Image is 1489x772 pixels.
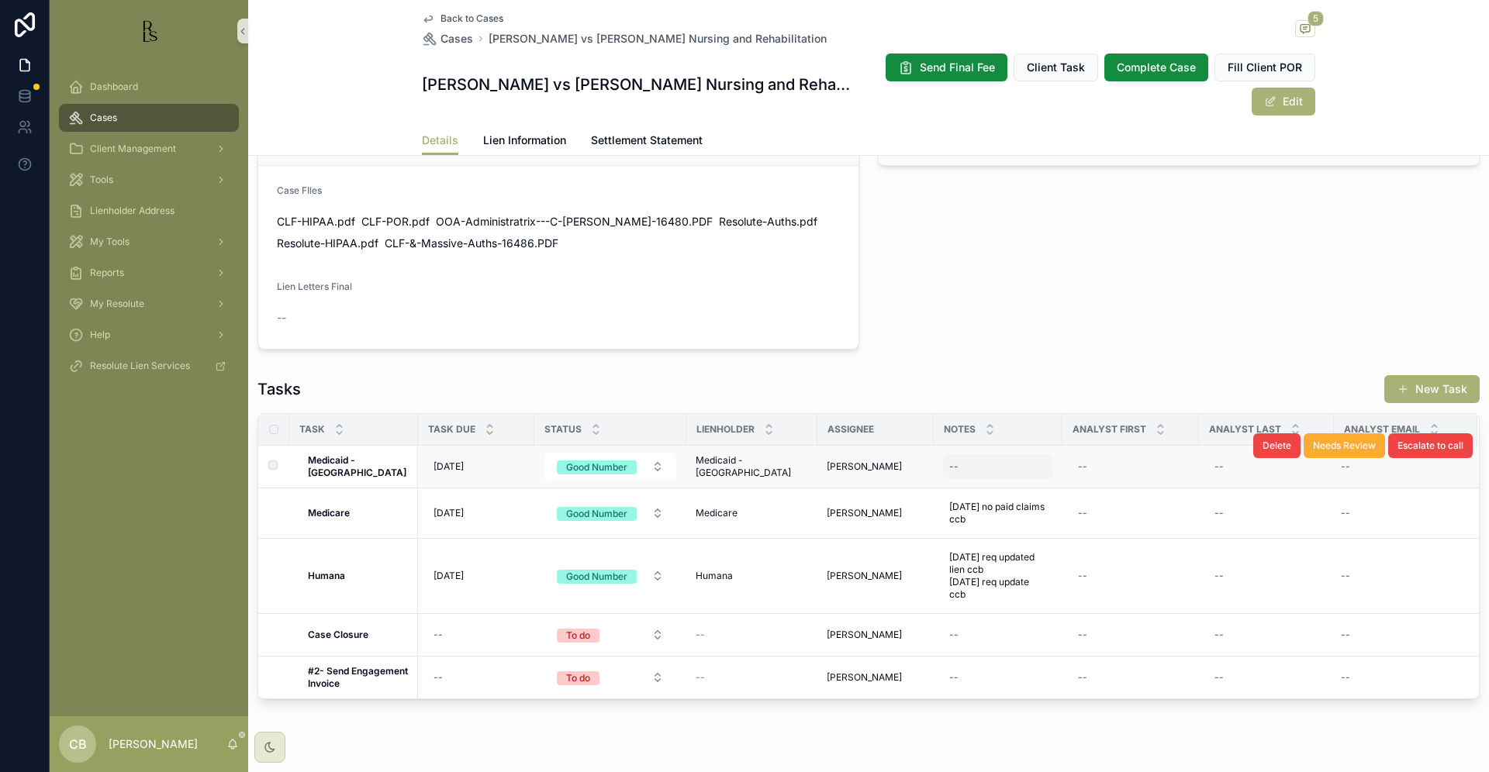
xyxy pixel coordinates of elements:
span: Analyst Email [1344,423,1420,436]
div: -- [1214,507,1224,519]
div: -- [1214,570,1224,582]
a: Medicaid - [GEOGRAPHIC_DATA] [696,454,808,479]
a: Back to Cases [422,12,503,25]
button: Fill Client POR [1214,53,1315,81]
a: Cases [422,31,473,47]
a: Reports [59,259,239,287]
div: -- [434,629,443,641]
a: Select Button [544,498,677,528]
a: My Resolute [59,290,239,318]
a: -- [1208,622,1325,647]
button: Escalate to call [1388,433,1473,458]
a: -- [427,622,525,647]
a: -- [427,665,525,690]
span: Analyst Last [1209,423,1281,436]
button: Needs Review [1304,433,1385,458]
a: [PERSON_NAME] [827,507,924,519]
span: My Tools [90,236,130,248]
span: Lienholder Address [90,205,174,217]
strong: Medicaid - [GEOGRAPHIC_DATA] [308,454,406,478]
span: Status [544,423,582,436]
a: Case Closure [308,629,409,641]
a: Resolute Lien Services [59,352,239,380]
div: Good Number [566,570,627,584]
div: -- [949,460,959,473]
a: -- [1335,501,1459,526]
a: Select Button [544,452,677,481]
span: .pdf [358,236,378,251]
span: Resolute Lien Services [90,360,190,372]
a: Humana [308,570,409,582]
a: [DATE] [427,454,525,479]
a: -- [1072,454,1190,479]
a: -- [1335,622,1459,647]
a: -- [1335,454,1459,479]
button: Select Button [544,663,676,691]
span: Delete [1263,439,1291,452]
span: -- [696,629,705,641]
a: #2- Send Engagement Invoice [308,665,409,690]
a: Cases [59,104,239,132]
a: Medicare [308,507,409,519]
span: Resolute-Auths [719,214,796,229]
span: Analyst First [1073,423,1146,436]
span: Back to Cases [440,12,503,25]
a: [PERSON_NAME] [827,460,924,473]
span: [PERSON_NAME] [827,629,902,641]
a: Select Button [544,620,677,650]
span: .pdf [796,214,817,229]
button: Select Button [544,562,676,590]
span: Client Task [1027,60,1085,75]
span: Needs Review [1313,439,1376,452]
strong: Case Closure [308,629,368,640]
a: -- [1072,501,1190,526]
a: Select Button [544,561,677,591]
span: [DATE] [434,570,464,582]
span: .PDF [689,214,713,229]
strong: #2- Send Engagement Invoice [308,665,410,689]
span: Cases [90,112,117,124]
div: -- [1341,671,1350,684]
div: Good Number [566,460,627,474]
span: Settlement Statement [591,133,703,148]
h1: [PERSON_NAME] vs [PERSON_NAME] Nursing and Rehabilitation [422,74,852,95]
a: -- [943,454,1053,479]
div: Good Number [566,507,627,521]
a: [PERSON_NAME] [827,629,924,641]
span: OOA-Administratrix---C-[PERSON_NAME]-16480 [436,214,689,229]
a: Details [422,126,458,156]
div: -- [1214,460,1224,473]
span: .pdf [334,214,355,229]
div: scrollable content [50,62,248,400]
div: -- [1214,671,1224,684]
div: -- [1341,629,1350,641]
span: Escalate to call [1397,439,1463,452]
span: CLF-HIPAA [277,214,334,229]
a: -- [1208,563,1325,588]
span: Lien Information [483,133,566,148]
a: -- [1335,563,1459,588]
span: [PERSON_NAME] [827,460,902,473]
span: Complete Case [1117,60,1196,75]
span: Task Due [428,423,475,436]
a: -- [943,665,1053,690]
a: Settlement Statement [591,126,703,157]
span: [DATE] [434,460,464,473]
span: Cases [440,31,473,47]
a: [PERSON_NAME] [827,671,924,684]
div: -- [1078,507,1087,519]
a: Dashboard [59,73,239,101]
h1: Tasks [257,378,301,400]
a: -- [696,629,808,641]
span: Assignee [827,423,874,436]
span: Send Final Fee [920,60,995,75]
a: [DATE] [427,563,525,588]
span: [DATE] [434,507,464,519]
a: Medicaid - [GEOGRAPHIC_DATA] [308,454,409,479]
a: -- [943,622,1053,647]
span: [PERSON_NAME] [827,671,902,684]
a: -- [1335,665,1459,690]
span: Humana [696,570,733,582]
p: [PERSON_NAME] [109,736,198,752]
img: App logo [136,19,161,43]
